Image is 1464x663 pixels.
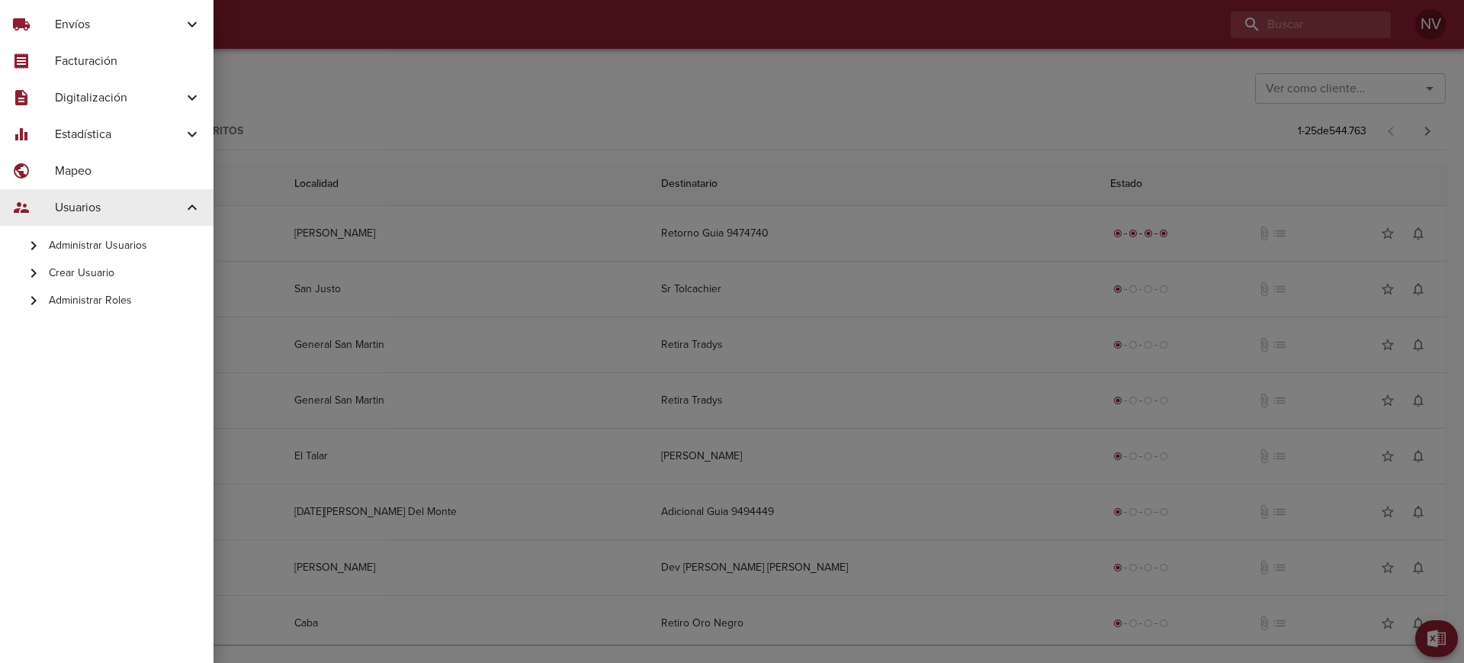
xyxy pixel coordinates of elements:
span: Usuarios [55,198,183,217]
span: Crear Usuario [49,266,201,281]
span: Mapeo [55,162,201,180]
span: Estadística [55,125,183,143]
span: public [12,162,30,180]
span: Digitalización [55,89,183,107]
span: Administrar Roles [49,293,201,308]
span: equalizer [12,125,30,143]
span: Facturación [55,52,201,70]
span: receipt [12,52,30,70]
span: local_shipping [12,15,30,34]
span: Envíos [55,15,183,34]
span: Administrar Usuarios [49,238,201,253]
span: description [12,89,30,107]
span: supervisor_account [12,198,30,217]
